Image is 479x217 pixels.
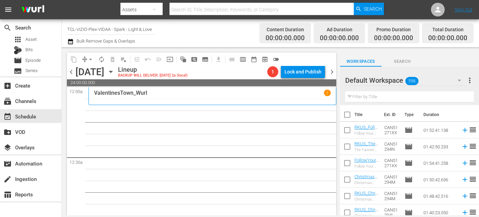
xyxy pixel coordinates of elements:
th: Ext. ID [380,105,400,124]
span: reorder [469,126,477,134]
span: calendar_view_week_outlined [239,56,246,63]
span: 00:00:00.000 [428,34,467,42]
span: Overlays [3,144,12,152]
span: pageview_outlined [191,56,198,63]
span: reorder [469,175,477,183]
img: ans4CAIJ8jUAAAAAAAAAAAAAAAAAAAAAAAAgQb4GAAAAAAAAAAAAAAAAAAAAAAAAJMjXAAAAAAAAAAAAAAAAAAAAAAAAgAT5G... [16,2,49,18]
span: toggle_off [272,56,279,63]
span: reorder [469,142,477,150]
span: Download as CSV [211,53,224,66]
span: Workspaces [340,58,382,65]
span: Create Search Block [189,54,200,65]
td: CAN51294N [382,138,402,155]
span: Episode [405,175,413,184]
span: 24 hours Lineup View is OFF [270,54,281,65]
a: ChristmasHarmony_Wurl [354,174,378,190]
svg: Add to Schedule [461,126,469,134]
span: Fill episodes with ad slates [153,54,164,65]
button: Lock and Publish [281,66,325,78]
th: Title [354,105,380,124]
span: Month Calendar View [248,54,259,65]
span: Automation [3,160,12,168]
span: VOD [3,128,12,136]
span: 1 [267,69,278,75]
td: 01:54:41.258 [421,155,458,171]
span: Episode [405,126,413,134]
span: Series [14,67,22,75]
div: Default Workspace [345,71,468,90]
span: compress [81,56,88,63]
svg: Add to Schedule [461,143,469,150]
span: playlist_remove_outlined [120,56,127,63]
span: Episode [405,159,413,167]
span: Revert to Primary Episode [142,54,153,65]
a: RKUS_TheFarmerAndTheBelle_SavingSantaland [354,141,379,162]
a: RKUS_ChristmasHarmony [354,191,378,206]
td: CAN51294M [382,188,402,204]
span: preview_outlined [261,56,268,63]
span: auto_awesome_motion_outlined [180,56,187,63]
span: Episode [14,56,22,65]
div: [DATE] [75,66,104,78]
p: ValentinesTown_Wurl [94,90,147,96]
span: View Backup [259,54,270,65]
th: Duration [419,105,460,124]
span: input [166,56,173,63]
td: 01:42:50.233 [421,138,458,155]
div: Ad Duration [320,25,359,34]
td: 01:52:41.138 [421,122,458,138]
span: Bulk Remove Gaps & Overlaps [75,38,135,44]
span: Episode [405,208,413,217]
svg: Add to Schedule [461,159,469,167]
span: Search [364,3,382,15]
span: Day Calendar View [224,53,237,66]
span: Asset [25,36,37,43]
td: CAN51271XX [382,155,402,171]
span: 00:00:00.000 [320,34,359,42]
span: Ingestion [3,175,12,183]
div: Christmas Harmony [354,197,379,202]
span: reorder [469,208,477,216]
span: 24:00:00.000 [67,79,336,86]
span: Loop Content [96,54,107,65]
span: Refresh All Search Blocks [175,53,189,66]
span: Series [25,67,38,74]
span: Episode [405,192,413,200]
span: date_range_outlined [250,56,257,63]
span: Search [3,24,12,32]
span: subtitles_outlined [202,56,209,63]
td: 01:48:42.516 [421,188,458,204]
td: CAN51294M [382,171,402,188]
span: Remove Gaps & Overlaps [79,54,96,65]
span: autorenew_outlined [98,56,105,63]
span: 00:00:00.000 [266,34,305,42]
div: Content Duration [266,25,305,34]
span: Bits [25,46,33,53]
span: Search [382,58,423,65]
div: BACKUP WILL DELIVER: [DATE] 2a (local) [118,73,188,78]
span: 00:00:00.000 [374,34,413,42]
div: Follow Your Heart [354,131,379,136]
div: Lock and Publish [284,66,322,78]
div: Promo Duration [374,25,413,34]
div: Lineup [118,66,188,73]
span: 598 [405,74,418,88]
span: Customize Events [129,53,142,66]
span: Select an event to delete [107,54,118,65]
td: CAN51271XX [382,122,402,138]
span: Create Series Block [200,54,211,65]
div: Total Duration [428,25,467,34]
a: Sign Out [455,7,472,12]
div: The Farmer and the Belle – Saving Santaland [354,148,379,152]
svg: Add to Schedule [461,192,469,200]
span: Clear Lineup [118,54,129,65]
button: more_vert [466,72,474,89]
a: RKUS_FollowYourHeart99 [354,125,377,140]
button: Search [354,3,384,15]
svg: Add to Schedule [461,209,469,216]
svg: Add to Schedule [461,176,469,183]
span: Copy Lineup [68,54,79,65]
span: arrow_drop_down [87,56,94,63]
td: 01:50:42.636 [421,171,458,188]
span: Schedule [3,113,12,121]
